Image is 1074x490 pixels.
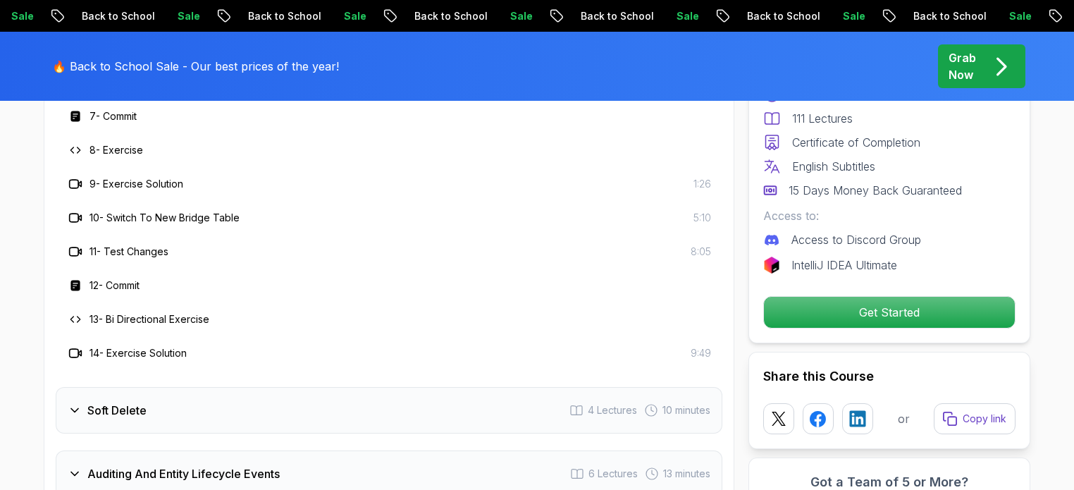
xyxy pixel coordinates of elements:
[763,207,1016,224] p: Access to:
[89,177,183,191] h3: 9 - Exercise Solution
[89,278,140,293] h3: 12 - Commit
[691,245,711,259] span: 8:05
[87,402,147,419] h3: Soft Delete
[89,109,137,123] h3: 7 - Commit
[963,412,1006,426] p: Copy link
[52,58,339,75] p: 🔥 Back to School Sale - Our best prices of the year!
[319,9,364,23] p: Sale
[789,182,962,199] p: 15 Days Money Back Guaranteed
[691,346,711,360] span: 9:49
[89,211,240,225] h3: 10 - Switch To New Bridge Table
[722,9,817,23] p: Back to School
[588,403,637,417] span: 4 Lectures
[791,231,921,248] p: Access to Discord Group
[791,257,897,274] p: IntelliJ IDEA Ultimate
[888,9,984,23] p: Back to School
[693,177,711,191] span: 1:26
[984,9,1029,23] p: Sale
[588,467,638,481] span: 6 Lectures
[56,9,152,23] p: Back to School
[89,143,143,157] h3: 8 - Exercise
[651,9,696,23] p: Sale
[663,467,710,481] span: 13 minutes
[898,410,910,427] p: or
[555,9,651,23] p: Back to School
[949,49,976,83] p: Grab Now
[89,312,209,326] h3: 13 - Bi Directional Exercise
[662,403,710,417] span: 10 minutes
[817,9,863,23] p: Sale
[389,9,485,23] p: Back to School
[56,387,722,434] button: Soft Delete4 Lectures 10 minutes
[152,9,197,23] p: Sale
[89,346,187,360] h3: 14 - Exercise Solution
[792,158,875,175] p: English Subtitles
[485,9,530,23] p: Sale
[223,9,319,23] p: Back to School
[763,296,1016,329] button: Get Started
[934,403,1016,434] button: Copy link
[763,367,1016,386] h2: Share this Course
[89,245,168,259] h3: 11 - Test Changes
[792,110,853,127] p: 111 Lectures
[792,134,920,151] p: Certificate of Completion
[764,297,1015,328] p: Get Started
[763,257,780,274] img: jetbrains logo
[693,211,711,225] span: 5:10
[87,465,280,482] h3: Auditing And Entity Lifecycle Events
